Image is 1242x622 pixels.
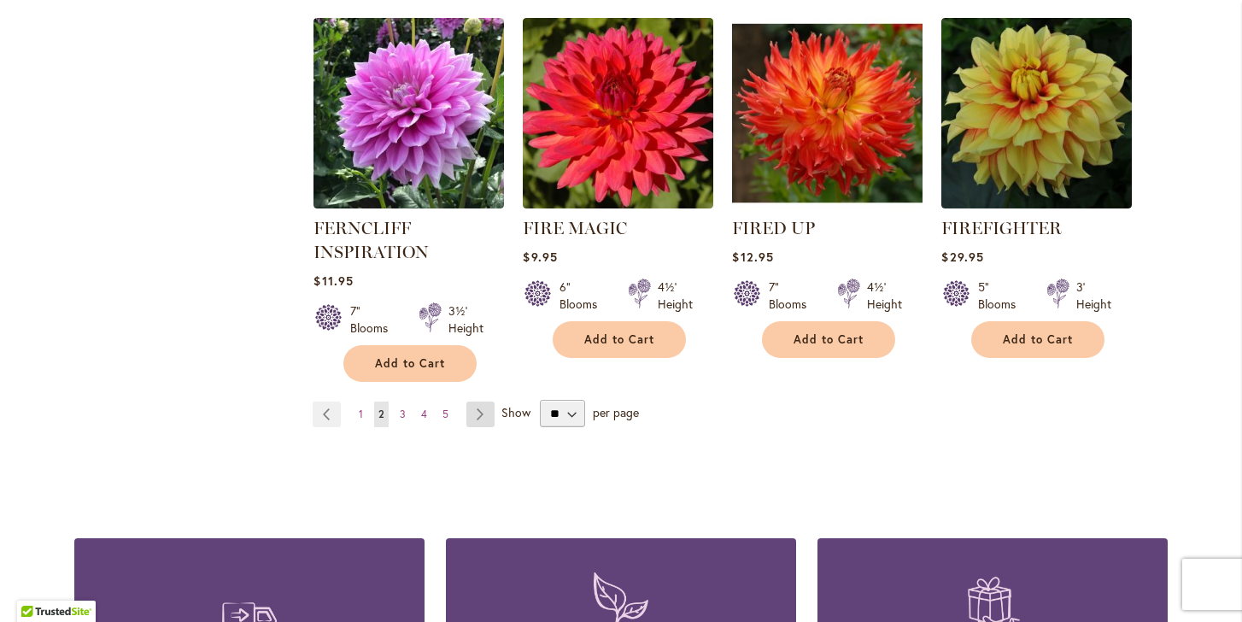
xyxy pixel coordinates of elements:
span: per page [593,404,639,420]
span: 4 [421,408,427,420]
a: FIRED UP [732,218,815,238]
a: FIRE MAGIC [523,218,627,238]
div: 6" Blooms [559,279,607,313]
span: Add to Cart [375,356,445,371]
a: Ferncliff Inspiration [313,196,504,212]
img: FIRED UP [732,18,923,208]
span: Add to Cart [584,332,654,347]
img: Ferncliff Inspiration [313,18,504,208]
button: Add to Cart [762,321,895,358]
span: 3 [400,408,406,420]
iframe: Launch Accessibility Center [13,561,61,609]
span: $9.95 [523,249,557,265]
a: 1 [354,402,367,427]
button: Add to Cart [553,321,686,358]
div: 7" Blooms [769,279,817,313]
span: $11.95 [313,273,353,289]
button: Add to Cart [971,321,1104,358]
div: 4½' Height [867,279,902,313]
span: $29.95 [941,249,983,265]
a: FIRED UP [732,196,923,212]
span: Show [501,404,530,420]
img: FIRE MAGIC [523,18,713,208]
div: 3' Height [1076,279,1111,313]
button: Add to Cart [343,345,477,382]
div: 4½' Height [658,279,693,313]
div: 7" Blooms [350,302,398,337]
a: FIRE MAGIC [523,196,713,212]
a: 5 [438,402,453,427]
a: FIREFIGHTER [941,196,1132,212]
a: FIREFIGHTER [941,218,1062,238]
span: 2 [378,408,384,420]
div: 3½' Height [448,302,483,337]
span: $12.95 [732,249,773,265]
a: 4 [417,402,431,427]
span: 1 [359,408,363,420]
span: Add to Cart [1003,332,1073,347]
a: 3 [395,402,410,427]
span: 5 [442,408,448,420]
a: FERNCLIFF INSPIRATION [313,218,429,262]
span: Add to Cart [794,332,864,347]
img: FIREFIGHTER [941,18,1132,208]
div: 5" Blooms [978,279,1026,313]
